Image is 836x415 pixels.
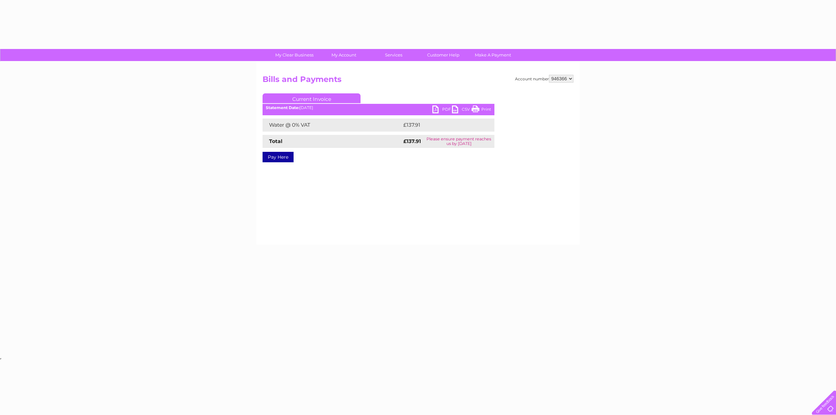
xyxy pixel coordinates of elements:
td: £137.91 [402,119,482,132]
td: Please ensure payment reaches us by [DATE] [424,135,494,148]
a: Make A Payment [466,49,520,61]
div: [DATE] [263,105,494,110]
a: CSV [452,105,472,115]
td: Water @ 0% VAT [263,119,402,132]
a: Customer Help [416,49,470,61]
a: My Account [317,49,371,61]
a: PDF [432,105,452,115]
strong: Total [269,138,282,144]
a: Services [367,49,421,61]
a: Current Invoice [263,93,361,103]
a: Pay Here [263,152,294,162]
a: Print [472,105,491,115]
h2: Bills and Payments [263,75,573,87]
a: My Clear Business [267,49,321,61]
b: Statement Date: [266,105,299,110]
strong: £137.91 [403,138,421,144]
div: Account number [515,75,573,83]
